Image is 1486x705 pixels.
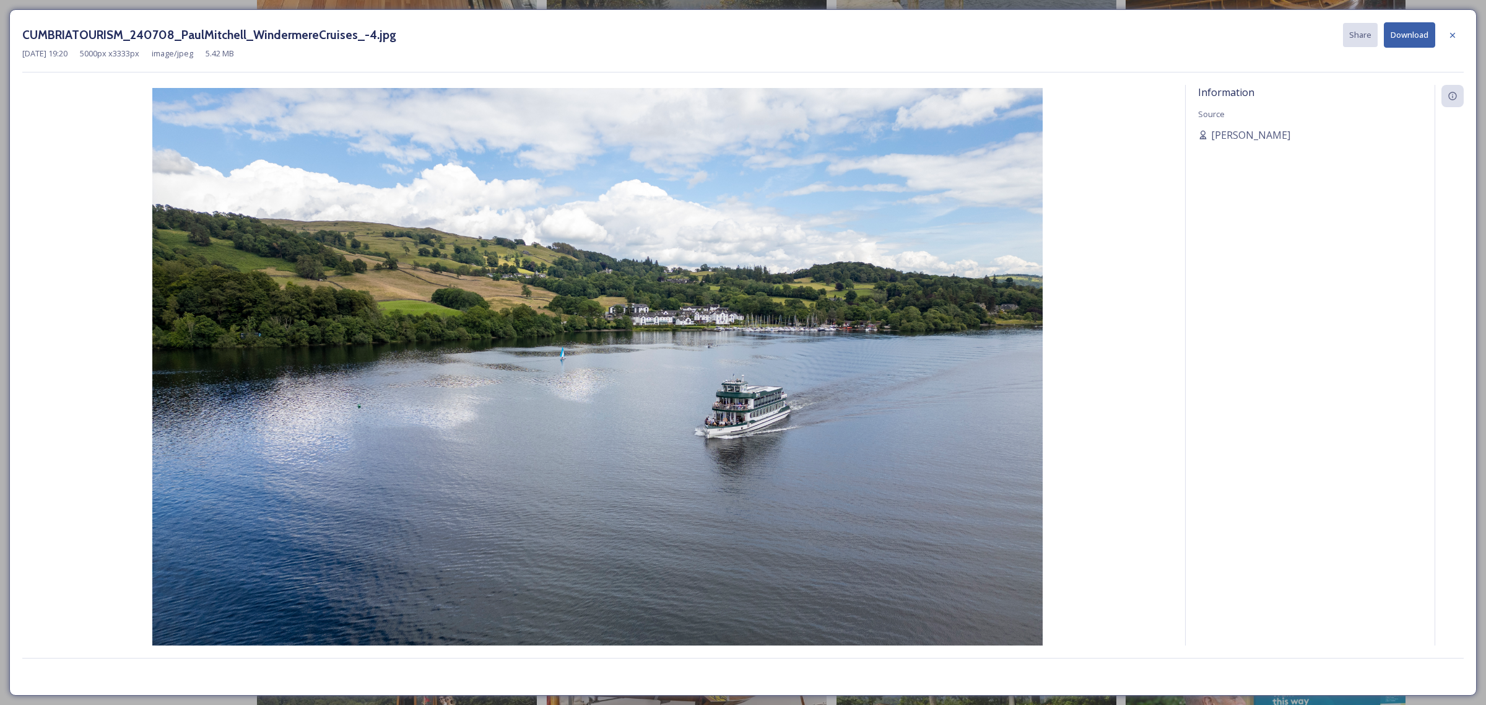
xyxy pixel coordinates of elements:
[22,26,396,44] h3: CUMBRIATOURISM_240708_PaulMitchell_WindermereCruises_-4.jpg
[1198,85,1254,99] span: Information
[22,48,67,59] span: [DATE] 19:20
[80,48,139,59] span: 5000 px x 3333 px
[152,48,193,59] span: image/jpeg
[1343,23,1378,47] button: Share
[1198,108,1225,120] span: Source
[1384,22,1435,48] button: Download
[206,48,234,59] span: 5.42 MB
[1211,128,1290,142] span: [PERSON_NAME]
[22,88,1173,681] img: CUMBRIATOURISM_240708_PaulMitchell_WindermereCruises_-4.jpg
